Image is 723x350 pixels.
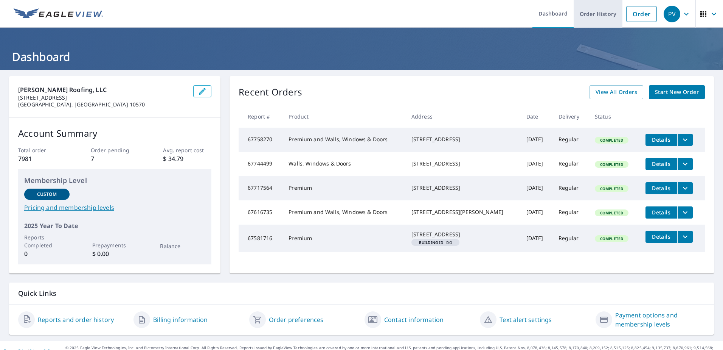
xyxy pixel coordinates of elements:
[18,85,187,94] p: [PERSON_NAME] Roofing, LLC
[649,85,705,99] a: Start New Order
[596,236,628,241] span: Completed
[677,158,693,170] button: filesDropdownBtn-67744499
[282,225,405,252] td: Premium
[9,49,714,64] h1: Dashboard
[239,200,282,225] td: 67616735
[18,289,705,298] p: Quick Links
[552,225,589,252] td: Regular
[38,315,114,324] a: Reports and order history
[552,176,589,200] td: Regular
[596,87,637,97] span: View All Orders
[552,128,589,152] td: Regular
[282,152,405,176] td: Walls, Windows & Doors
[677,206,693,219] button: filesDropdownBtn-67616735
[645,231,677,243] button: detailsBtn-67581716
[552,152,589,176] td: Regular
[384,315,444,324] a: Contact information
[24,203,205,212] a: Pricing and membership levels
[24,175,205,186] p: Membership Level
[650,160,673,167] span: Details
[282,176,405,200] td: Premium
[282,200,405,225] td: Premium and Walls, Windows & Doors
[18,146,67,154] p: Total order
[677,134,693,146] button: filesDropdownBtn-67758270
[650,233,673,240] span: Details
[18,94,187,101] p: [STREET_ADDRESS]
[411,136,514,143] div: [STREET_ADDRESS]
[650,209,673,216] span: Details
[411,208,514,216] div: [STREET_ADDRESS][PERSON_NAME]
[590,85,643,99] a: View All Orders
[520,225,552,252] td: [DATE]
[91,146,139,154] p: Order pending
[282,105,405,128] th: Product
[500,315,552,324] a: Text alert settings
[596,186,628,191] span: Completed
[589,105,639,128] th: Status
[615,311,705,329] a: Payment options and membership levels
[24,249,70,258] p: 0
[520,152,552,176] td: [DATE]
[655,87,699,97] span: Start New Order
[645,134,677,146] button: detailsBtn-67758270
[677,182,693,194] button: filesDropdownBtn-67717564
[552,200,589,225] td: Regular
[626,6,657,22] a: Order
[282,128,405,152] td: Premium and Walls, Windows & Doors
[650,136,673,143] span: Details
[419,241,444,244] em: Building ID
[239,105,282,128] th: Report #
[18,101,187,108] p: [GEOGRAPHIC_DATA], [GEOGRAPHIC_DATA] 10570
[596,210,628,216] span: Completed
[239,225,282,252] td: 67581716
[239,85,302,99] p: Recent Orders
[411,160,514,167] div: [STREET_ADDRESS]
[24,221,205,230] p: 2025 Year To Date
[92,241,138,249] p: Prepayments
[411,184,514,192] div: [STREET_ADDRESS]
[153,315,208,324] a: Billing information
[91,154,139,163] p: 7
[645,158,677,170] button: detailsBtn-67744499
[92,249,138,258] p: $ 0.00
[414,241,456,244] span: DG
[664,6,680,22] div: PV
[239,128,282,152] td: 67758270
[18,154,67,163] p: 7981
[520,176,552,200] td: [DATE]
[677,231,693,243] button: filesDropdownBtn-67581716
[163,146,211,154] p: Avg. report cost
[269,315,324,324] a: Order preferences
[596,162,628,167] span: Completed
[163,154,211,163] p: $ 34.79
[520,200,552,225] td: [DATE]
[37,191,57,198] p: Custom
[239,152,282,176] td: 67744499
[405,105,520,128] th: Address
[520,105,552,128] th: Date
[650,184,673,192] span: Details
[645,182,677,194] button: detailsBtn-67717564
[14,8,103,20] img: EV Logo
[160,242,205,250] p: Balance
[411,231,514,238] div: [STREET_ADDRESS]
[18,127,211,140] p: Account Summary
[24,233,70,249] p: Reports Completed
[239,176,282,200] td: 67717564
[552,105,589,128] th: Delivery
[520,128,552,152] td: [DATE]
[645,206,677,219] button: detailsBtn-67616735
[596,137,628,143] span: Completed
